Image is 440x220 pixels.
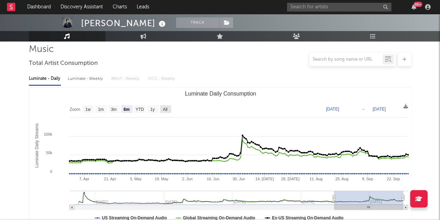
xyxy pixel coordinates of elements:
text: Luminate Daily Streams [34,123,39,168]
text: 11. Aug [309,177,322,181]
text: All [163,107,167,112]
text: 22. Sep [386,177,400,181]
text: [DATE] [326,107,339,112]
text: 1m [98,107,104,112]
text: 2. Jun [182,177,192,181]
text: YTD [135,107,144,112]
text: 28. [DATE] [281,177,299,181]
text: 21. Apr [104,177,116,181]
button: Track [176,17,219,28]
text: → [361,107,365,112]
div: Luminate - Daily [29,73,61,85]
text: 19. May [154,177,168,181]
text: 3m [111,107,117,112]
button: 99+ [411,4,416,10]
text: 30. Jun [232,177,245,181]
text: 6m [123,107,129,112]
text: 14. [DATE] [255,177,274,181]
text: 1w [85,107,91,112]
text: 16. Jun [207,177,219,181]
input: Search for artists [287,3,391,12]
div: 99 + [414,2,422,7]
text: Luminate Daily Consumption [185,91,256,97]
div: Luminate - Weekly [68,73,104,85]
text: 100k [44,132,52,136]
text: 5. May [130,177,142,181]
text: 25. Aug [335,177,348,181]
span: Music [29,45,54,54]
div: [PERSON_NAME] [81,17,167,29]
text: 8. Sep [362,177,373,181]
text: 0 [50,169,52,174]
text: Zoom [70,107,80,112]
input: Search by song name or URL [309,57,383,62]
text: [DATE] [373,107,386,112]
text: 50k [46,151,52,155]
text: 1y [150,107,154,112]
text: 7. Apr [79,177,89,181]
